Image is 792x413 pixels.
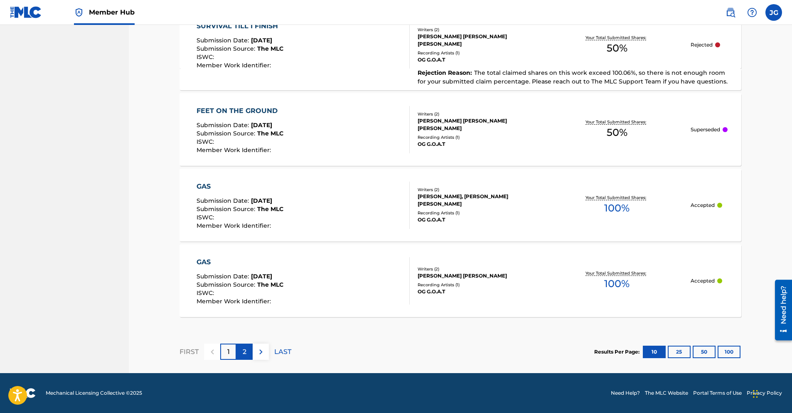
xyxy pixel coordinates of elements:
div: Recording Artists ( 1 ) [418,134,543,140]
a: GASSubmission Date:[DATE]Submission Source:The MLCISWC:Member Work Identifier:Writers (2)[PERSON_... [180,244,741,317]
span: [DATE] [251,121,272,129]
img: help [747,7,757,17]
a: Privacy Policy [747,389,782,397]
span: Submission Date : [197,273,251,280]
span: Member Work Identifier : [197,146,273,154]
a: Public Search [722,4,739,21]
span: ISWC : [197,53,216,61]
div: User Menu [765,4,782,21]
span: Member Hub [89,7,135,17]
span: Submission Date : [197,121,251,129]
div: OG G.O.A.T [418,56,543,64]
span: ISWC : [197,214,216,221]
p: Accepted [691,202,715,209]
span: Submission Source : [197,130,257,137]
img: logo [10,388,36,398]
p: Results Per Page: [594,348,642,356]
a: GASSubmission Date:[DATE]Submission Source:The MLCISWC:Member Work Identifier:Writers (2)[PERSON_... [180,169,741,241]
span: Member Work Identifier : [197,222,273,229]
span: 100 % [604,201,630,216]
a: The MLC Website [645,389,688,397]
img: search [726,7,735,17]
span: The total claimed shares on this work exceed 100.06%, so there is not enough room for your submit... [418,69,728,85]
span: [DATE] [251,197,272,204]
p: 2 [243,347,246,357]
span: Submission Source : [197,205,257,213]
p: Accepted [691,277,715,285]
span: 50 % [607,41,627,56]
span: Mechanical Licensing Collective © 2025 [46,389,142,397]
div: Recording Artists ( 1 ) [418,210,543,216]
a: Need Help? [611,389,640,397]
iframe: Chat Widget [750,373,792,413]
span: 100 % [604,276,630,291]
p: Superseded [691,126,720,133]
span: Submission Source : [197,45,257,52]
div: FEET ON THE GROUND [197,106,283,116]
span: The MLC [257,130,283,137]
div: SURVIVAL TILL I FINISH [197,21,283,31]
p: LAST [274,347,291,357]
span: Submission Date : [197,37,251,44]
div: [PERSON_NAME], [PERSON_NAME] [PERSON_NAME] [418,193,543,208]
div: Writers ( 2 ) [418,187,543,193]
p: Your Total Submitted Shares: [585,119,648,125]
p: Your Total Submitted Shares: [585,194,648,201]
span: ISWC : [197,289,216,297]
div: Writers ( 2 ) [418,266,543,272]
div: OG G.O.A.T [418,140,543,148]
p: 1 [227,347,230,357]
div: [PERSON_NAME] [PERSON_NAME] [418,272,543,280]
span: Member Work Identifier : [197,297,273,305]
div: Recording Artists ( 1 ) [418,282,543,288]
iframe: Resource Center [769,277,792,344]
span: Submission Source : [197,281,257,288]
span: 50 % [607,125,627,140]
p: Your Total Submitted Shares: [585,34,648,41]
img: Top Rightsholder [74,7,84,17]
img: right [256,347,266,357]
div: Writers ( 2 ) [418,111,543,117]
span: [DATE] [251,273,272,280]
span: The MLC [257,45,283,52]
div: [PERSON_NAME] [PERSON_NAME] [PERSON_NAME] [418,117,543,132]
a: FEET ON THE GROUNDSubmission Date:[DATE]Submission Source:The MLCISWC:Member Work Identifier:Writ... [180,93,741,166]
div: GAS [197,182,283,192]
a: SURVIVAL TILL I FINISHSubmission Date:[DATE]Submission Source:The MLCISWC:Member Work Identifier:... [180,17,741,90]
button: 25 [668,346,691,358]
span: ISWC : [197,138,216,145]
div: Recording Artists ( 1 ) [418,50,543,56]
span: [DATE] [251,37,272,44]
span: The MLC [257,205,283,213]
div: Writers ( 2 ) [418,27,543,33]
p: FIRST [180,347,199,357]
div: Help [744,4,760,21]
span: The MLC [257,281,283,288]
p: Your Total Submitted Shares: [585,270,648,276]
div: GAS [197,257,283,267]
img: MLC Logo [10,6,42,18]
div: OG G.O.A.T [418,288,543,295]
p: Rejected [691,41,713,49]
a: Portal Terms of Use [693,389,742,397]
button: 50 [693,346,716,358]
div: OG G.O.A.T [418,216,543,224]
button: 100 [718,346,740,358]
div: [PERSON_NAME] [PERSON_NAME] [PERSON_NAME] [418,33,543,48]
button: 10 [643,346,666,358]
span: Member Work Identifier : [197,61,273,69]
span: Submission Date : [197,197,251,204]
span: Rejection Reason : [418,69,474,76]
div: Drag [753,381,758,406]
